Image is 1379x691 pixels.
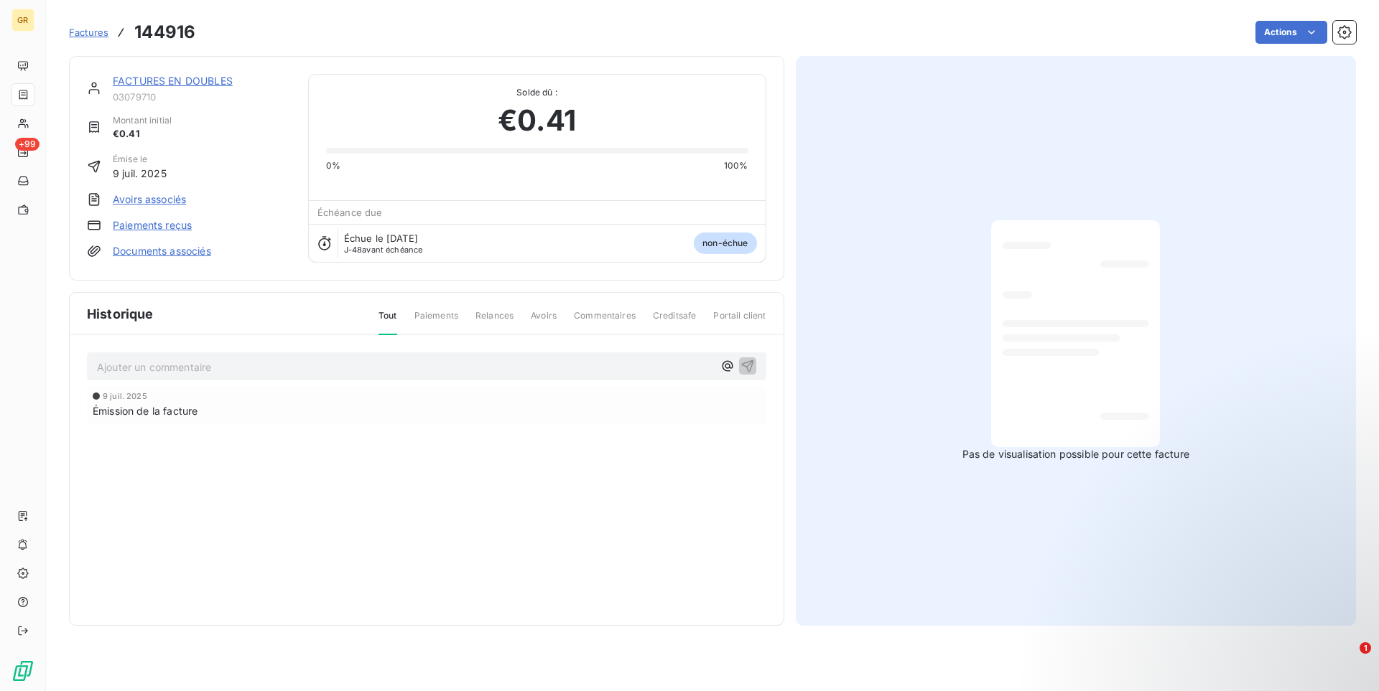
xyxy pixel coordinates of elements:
[1092,552,1379,652] iframe: Intercom notifications message
[113,244,211,258] a: Documents associés
[475,309,514,334] span: Relances
[344,232,418,244] span: Échue le [DATE]
[69,25,108,39] a: Factures
[1360,642,1371,654] span: 1
[326,86,748,99] span: Solde dû :
[93,403,198,418] span: Émission de la facture
[653,309,697,334] span: Creditsafe
[113,127,172,141] span: €0.41
[113,218,192,232] a: Paiements reçus
[113,192,186,207] a: Avoirs associés
[344,245,363,255] span: J-48
[574,309,636,334] span: Commentaires
[1255,21,1327,44] button: Actions
[103,392,147,400] span: 9 juil. 2025
[317,207,383,218] span: Échéance due
[498,99,576,142] span: €0.41
[962,447,1189,461] span: Pas de visualisation possible pour cette facture
[69,27,108,38] span: Factures
[113,166,167,181] span: 9 juil. 2025
[1330,642,1365,677] iframe: Intercom live chat
[113,91,291,103] span: 03079710
[113,114,172,127] span: Montant initial
[113,75,233,87] a: FACTURES EN DOUBLES
[326,159,340,172] span: 0%
[11,659,34,682] img: Logo LeanPay
[414,309,458,334] span: Paiements
[724,159,748,172] span: 100%
[134,19,195,45] h3: 144916
[11,9,34,32] div: GR
[15,138,40,151] span: +99
[11,141,34,164] a: +99
[87,304,154,324] span: Historique
[344,245,423,254] span: avant échéance
[113,153,167,166] span: Émise le
[531,309,557,334] span: Avoirs
[694,232,756,254] span: non-échue
[379,309,397,335] span: Tout
[713,309,766,334] span: Portail client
